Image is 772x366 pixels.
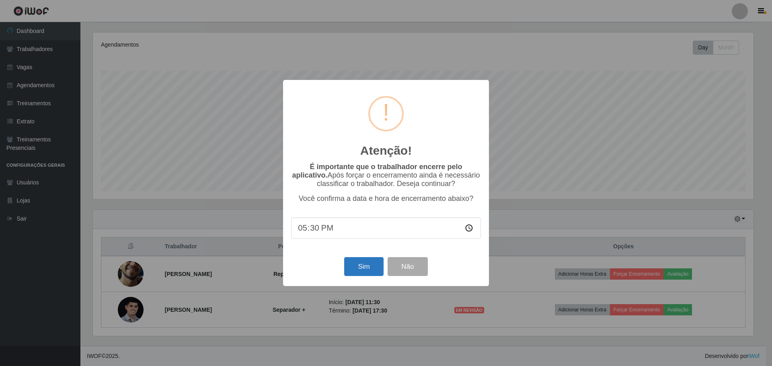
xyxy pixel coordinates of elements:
[360,143,412,158] h2: Atenção!
[291,163,481,188] p: Após forçar o encerramento ainda é necessário classificar o trabalhador. Deseja continuar?
[292,163,462,179] b: É importante que o trabalhador encerre pelo aplicativo.
[291,194,481,203] p: Você confirma a data e hora de encerramento abaixo?
[388,257,427,276] button: Não
[344,257,383,276] button: Sim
